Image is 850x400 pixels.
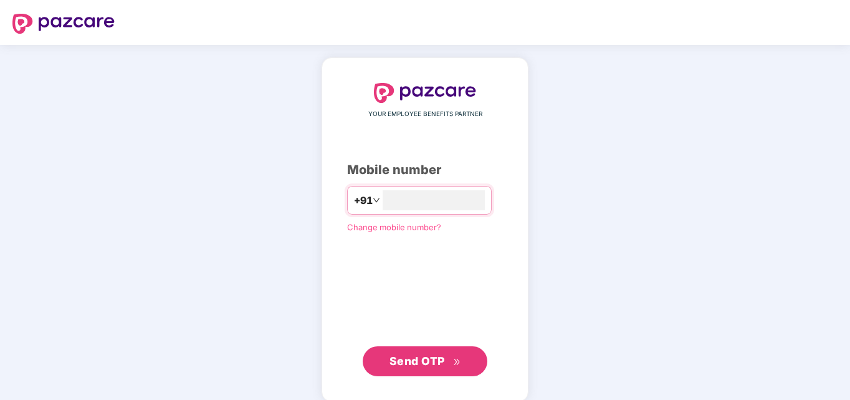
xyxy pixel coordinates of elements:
[453,358,461,366] span: double-right
[389,354,445,368] span: Send OTP
[374,83,476,103] img: logo
[363,346,487,376] button: Send OTPdouble-right
[12,14,115,34] img: logo
[354,193,373,208] span: +91
[368,109,482,119] span: YOUR EMPLOYEE BENEFITS PARTNER
[347,160,503,180] div: Mobile number
[373,197,380,204] span: down
[347,222,441,232] a: Change mobile number?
